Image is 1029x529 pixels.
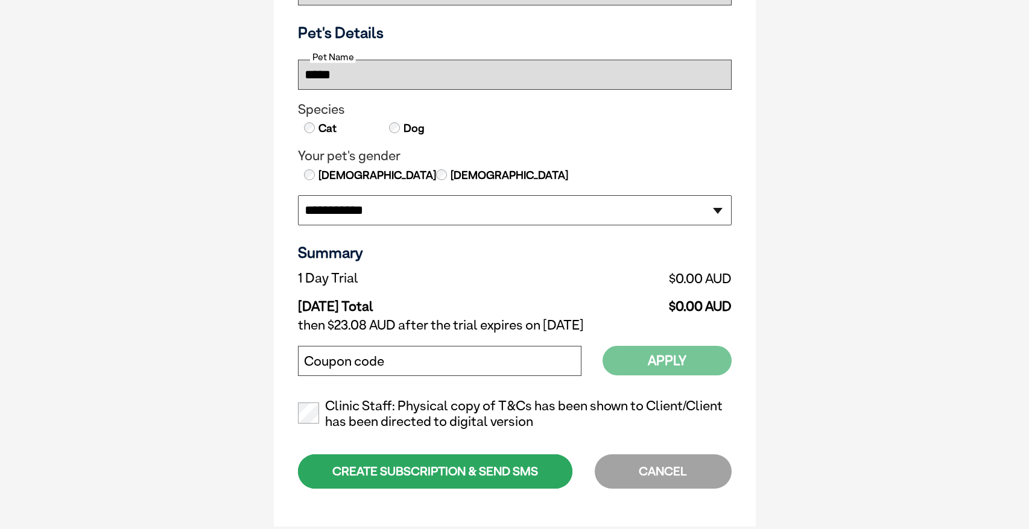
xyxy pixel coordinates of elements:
[298,243,732,261] h3: Summary
[298,289,534,315] td: [DATE] Total
[298,268,534,289] td: 1 Day Trial
[298,315,732,336] td: then $23.08 AUD after the trial expires on [DATE]
[298,402,319,424] input: Clinic Staff: Physical copy of T&Cs has been shown to Client/Client has been directed to digital ...
[293,23,736,42] h3: Pet's Details
[298,102,732,117] legend: Species
[304,354,384,369] label: Coupon code
[595,454,732,489] div: CANCEL
[603,346,732,375] button: Apply
[534,268,732,289] td: $0.00 AUD
[534,289,732,315] td: $0.00 AUD
[298,454,572,489] div: CREATE SUBSCRIPTION & SEND SMS
[298,148,732,164] legend: Your pet's gender
[298,398,732,430] label: Clinic Staff: Physical copy of T&Cs has been shown to Client/Client has been directed to digital ...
